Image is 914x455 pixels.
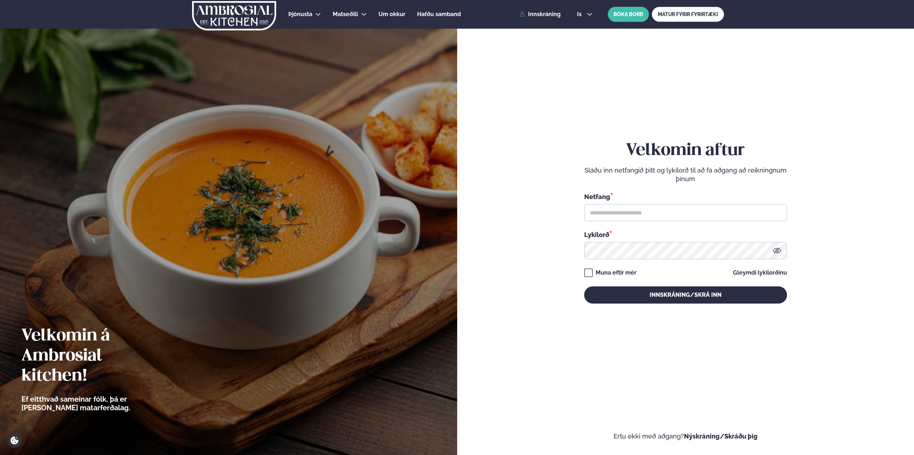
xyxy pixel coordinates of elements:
[584,192,787,201] div: Netfang
[417,10,461,19] a: Hafðu samband
[519,11,561,18] a: Innskráning
[577,11,584,17] span: is
[7,433,22,448] a: Cookie settings
[733,270,787,276] a: Gleymdi lykilorðinu
[288,10,312,19] a: Þjónusta
[378,11,405,18] span: Um okkur
[417,11,461,18] span: Hafðu samband
[333,10,358,19] a: Matseðill
[608,7,649,22] button: BÓKA BORÐ
[684,432,758,440] a: Nýskráning/Skráðu þig
[21,395,170,412] p: Ef eitthvað sameinar fólk, þá er [PERSON_NAME] matarferðalag.
[571,11,598,17] button: is
[21,326,170,386] h2: Velkomin á Ambrosial kitchen!
[584,141,787,161] h2: Velkomin aftur
[479,432,893,441] p: Ertu ekki með aðgang?
[584,166,787,183] p: Sláðu inn netfangið þitt og lykilorð til að fá aðgang að reikningnum þínum
[378,10,405,19] a: Um okkur
[191,1,277,30] img: logo
[333,11,358,18] span: Matseðill
[584,230,787,239] div: Lykilorð
[652,7,724,22] a: MATUR FYRIR FYRIRTÆKI
[584,286,787,304] button: Innskráning/Skrá inn
[288,11,312,18] span: Þjónusta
